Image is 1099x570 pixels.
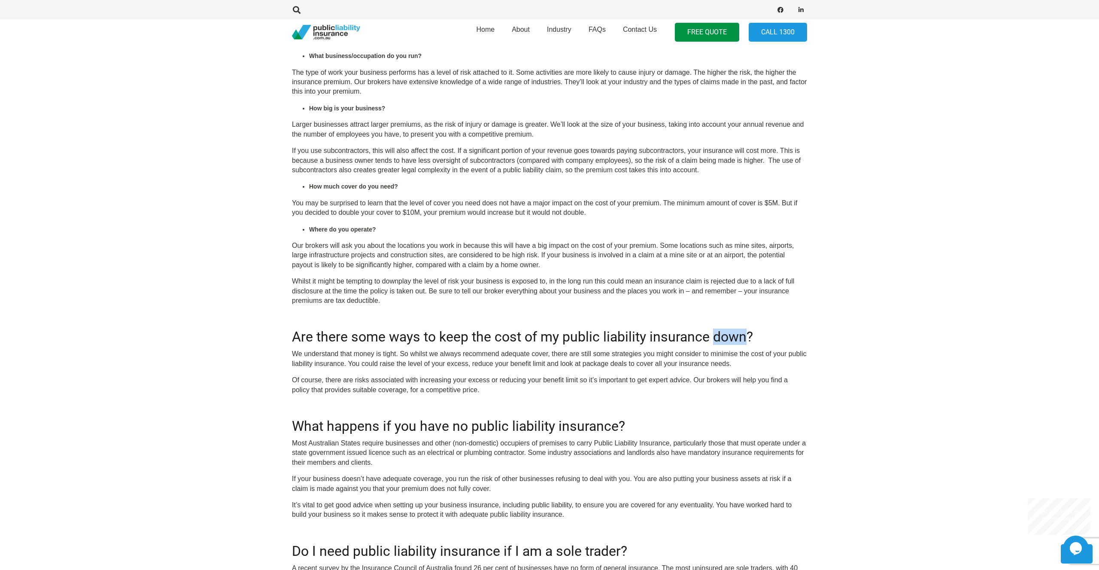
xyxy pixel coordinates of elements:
[774,4,786,16] a: Facebook
[1061,544,1093,564] a: Back to top
[309,52,422,59] strong: What business/occupation do you run?
[749,23,807,42] a: Call 1300
[512,26,530,33] span: About
[580,17,614,48] a: FAQs
[589,26,606,33] span: FAQs
[309,105,385,112] strong: How big is your business?
[292,375,807,395] p: Of course, there are risks associated with increasing your excess or reducing your benefit limit ...
[292,500,807,520] p: It’s vital to get good advice when setting up your business insurance, including public liability...
[309,226,376,233] strong: Where do you operate?
[292,198,807,218] p: You may be surprised to learn that the level of cover you need does not have a major impact on th...
[1063,536,1090,561] iframe: chat widget
[476,26,495,33] span: Home
[292,349,807,369] p: We understand that money is tight. So whilst we always recommend adequate cover, there are still ...
[547,26,571,33] span: Industry
[292,533,807,559] h2: Do I need public liability insurance if I am a sole trader?
[292,241,807,270] p: Our brokers will ask you about the locations you work in because this will have a big impact on t...
[795,4,807,16] a: LinkedIn
[309,183,398,190] strong: How much cover do you need?
[503,17,538,48] a: About
[292,68,807,97] p: The type of work your business performs has a level of risk attached to it. Some activities are m...
[292,439,807,467] p: Most Australian States require businesses and other (non-domestic) occupiers of premises to carry...
[538,17,580,48] a: Industry
[614,17,665,48] a: Contact Us
[292,474,807,494] p: If your business doesn’t have adequate coverage, you run the risk of other businesses refusing to...
[292,120,807,139] p: Larger businesses attract larger premiums, as the risk of injury or damage is greater. We’ll look...
[292,25,360,40] a: pli_logotransparent
[468,17,503,48] a: Home
[292,146,807,175] p: If you use subcontractors, this will also affect the cost. If a significant portion of your reven...
[292,318,807,345] h2: Are there some ways to keep the cost of my public liability insurance down?
[292,277,807,305] p: Whilst it might be tempting to downplay the level of risk your business is exposed to, in the lon...
[288,6,305,14] a: Search
[292,408,807,434] h2: What happens if you have no public liability insurance?
[1028,498,1090,535] iframe: chat widget
[675,23,739,42] a: FREE QUOTE
[623,26,657,33] span: Contact Us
